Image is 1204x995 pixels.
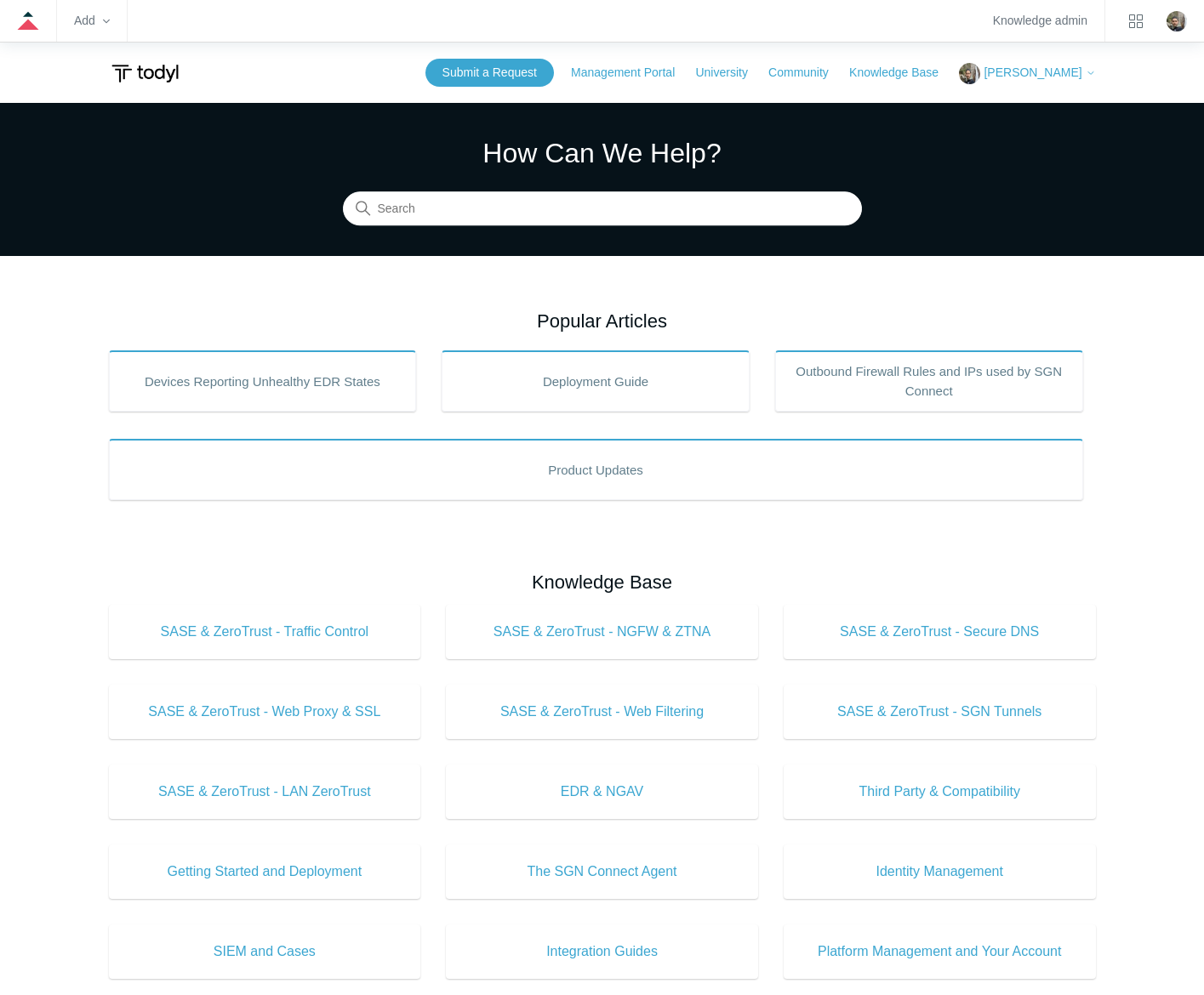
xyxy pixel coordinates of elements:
a: Outbound Firewall Rules and IPs used by SGN Connect [775,350,1083,412]
span: SASE & ZeroTrust - Traffic Control [134,622,396,642]
h2: Knowledge Base [109,568,1096,596]
a: EDR & NGAV [446,765,758,819]
a: Knowledge Base [849,64,956,82]
a: Deployment Guide [442,350,750,412]
button: [PERSON_NAME] [959,63,1095,84]
span: The SGN Connect Agent [471,861,733,882]
a: Integration Guides [446,924,758,979]
span: SASE & ZeroTrust - NGFW & ZTNA [471,622,733,642]
a: Knowledge admin [993,16,1087,26]
input: Search [343,192,862,226]
a: SASE & ZeroTrust - Web Proxy & SSL [109,685,421,739]
a: Management Portal [571,64,692,82]
a: SIEM and Cases [109,924,421,979]
zd-hc-trigger: Click your profile icon to open the profile menu [1167,11,1187,31]
img: Todyl Support Center Help Center home page [109,58,181,89]
a: Platform Management and Your Account [784,924,1096,979]
a: Submit a Request [425,59,554,87]
h1: How Can We Help? [343,133,862,173]
a: Getting Started and Deployment [109,844,421,899]
span: Identity Management [809,861,1070,882]
span: Third Party & Compatibility [809,782,1070,802]
span: SASE & ZeroTrust - Secure DNS [809,622,1070,642]
a: Identity Management [784,844,1096,899]
a: The SGN Connect Agent [446,844,758,899]
span: EDR & NGAV [471,782,733,802]
span: [PERSON_NAME] [984,65,1081,79]
span: SIEM and Cases [134,941,396,962]
span: SASE & ZeroTrust - SGN Tunnels [809,702,1070,722]
span: SASE & ZeroTrust - LAN ZeroTrust [134,782,396,802]
a: SASE & ZeroTrust - LAN ZeroTrust [109,765,421,819]
a: SASE & ZeroTrust - SGN Tunnels [784,685,1096,739]
a: Product Updates [109,439,1083,500]
zd-hc-trigger: Add [74,16,110,26]
span: Platform Management and Your Account [809,941,1070,962]
a: Devices Reporting Unhealthy EDR States [109,350,417,412]
img: user avatar [1167,11,1187,31]
a: Community [768,64,846,82]
a: SASE & ZeroTrust - Web Filtering [446,685,758,739]
span: SASE & ZeroTrust - Web Filtering [471,702,733,722]
a: Third Party & Compatibility [784,765,1096,819]
h2: Popular Articles [109,307,1096,335]
span: Integration Guides [471,941,733,962]
span: Getting Started and Deployment [134,861,396,882]
span: SASE & ZeroTrust - Web Proxy & SSL [134,702,396,722]
a: SASE & ZeroTrust - NGFW & ZTNA [446,605,758,659]
a: SASE & ZeroTrust - Secure DNS [784,605,1096,659]
a: University [695,64,764,82]
a: SASE & ZeroTrust - Traffic Control [109,605,421,659]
